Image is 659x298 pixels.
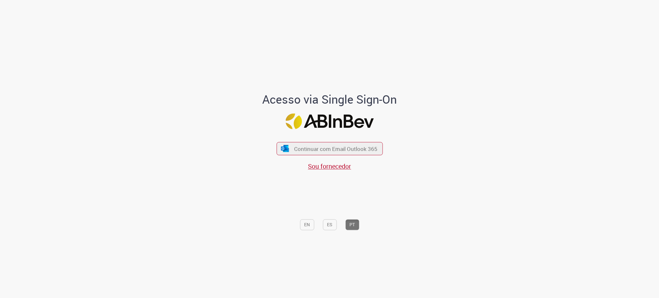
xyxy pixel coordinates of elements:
span: Continuar com Email Outlook 365 [294,145,377,152]
button: EN [300,219,314,230]
h1: Acesso via Single Sign-On [240,93,419,106]
button: ícone Azure/Microsoft 360 Continuar com Email Outlook 365 [276,142,383,155]
button: PT [345,219,359,230]
a: Sou fornecedor [308,162,351,171]
img: Logo ABInBev [285,114,374,129]
img: ícone Azure/Microsoft 360 [281,145,290,152]
button: ES [323,219,337,230]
